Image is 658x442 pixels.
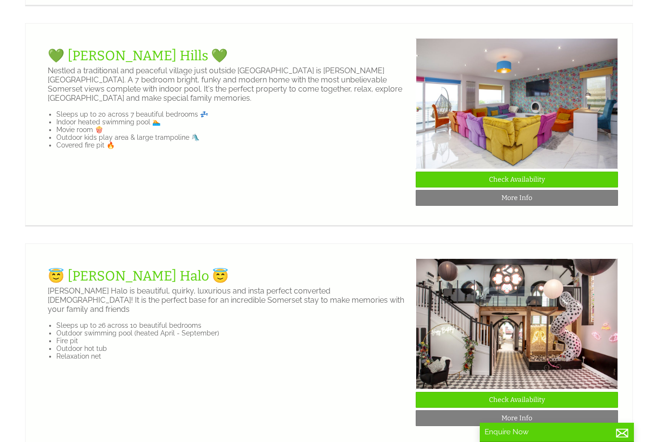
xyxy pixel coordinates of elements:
li: Movie room 🍿 [56,126,408,134]
li: Relaxation net [56,352,408,360]
a: 💚 [PERSON_NAME] Hills 💚 [48,48,228,64]
img: HALO_-_high_res_24-02-14_0963.original.jpg [416,258,618,389]
li: Sleeps up to 20 across 7 beautiful bedrooms 💤 [56,110,408,118]
p: [PERSON_NAME] Halo is beautiful, quirky, luxurious and insta perfect converted [DEMOGRAPHIC_DATA]... [48,286,408,314]
li: Outdoor hot tub [56,345,408,352]
a: Check Availability [416,172,618,188]
p: Enquire Now [485,428,629,436]
img: Halula_Heights_21-03-19_0039.original.jpg [416,38,618,169]
li: Outdoor kids play area & large trampoline 🛝 [56,134,408,141]
li: Indoor heated swimming pool 🏊 [56,118,408,126]
li: Sleeps up to 26 across 10 beautiful bedrooms [56,321,408,329]
a: Check Availability [416,392,618,408]
a: More Info [416,190,618,206]
li: Covered fire pit 🔥 [56,141,408,149]
li: Fire pit [56,337,408,345]
a: 😇 [PERSON_NAME] Halo 😇 [48,268,229,284]
li: Outdoor swimming pool (heated April - September) [56,329,408,337]
a: More Info [416,410,618,426]
p: Nestled a traditional and peaceful village just outside [GEOGRAPHIC_DATA] is [PERSON_NAME][GEOGRA... [48,66,408,103]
